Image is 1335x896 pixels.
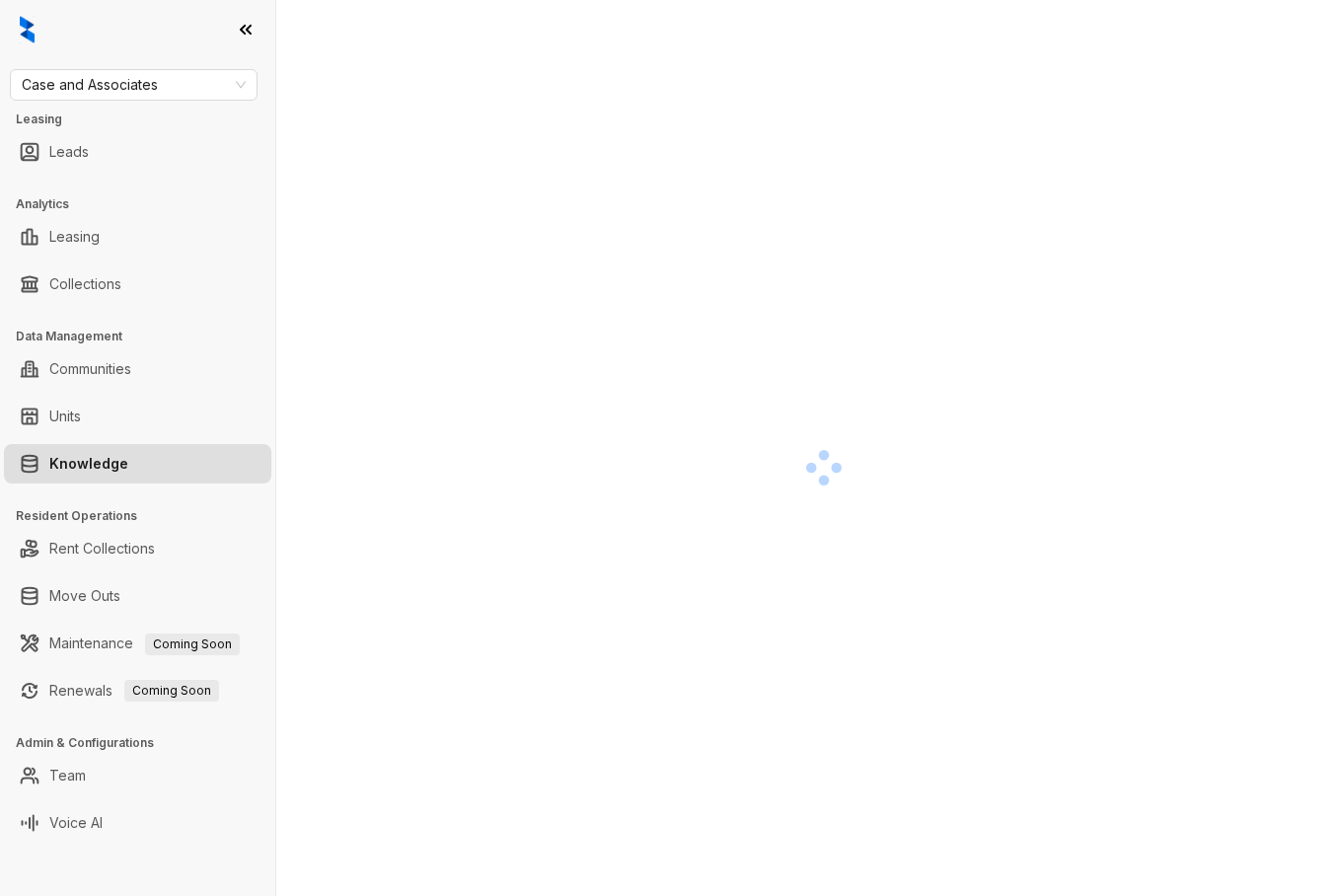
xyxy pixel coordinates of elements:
[20,16,35,43] img: logo
[49,217,100,257] a: Leasing
[49,349,131,389] a: Communities
[124,680,219,702] span: Coming Soon
[16,734,275,752] h3: Admin & Configurations
[4,624,271,663] li: Maintenance
[16,111,275,128] h3: Leasing
[4,217,271,257] li: Leasing
[4,397,271,436] li: Units
[4,756,271,795] li: Team
[4,349,271,389] li: Communities
[49,397,81,436] a: Units
[4,671,271,710] li: Renewals
[4,444,271,484] li: Knowledge
[49,671,219,710] a: RenewalsComing Soon
[49,803,103,843] a: Voice AI
[4,132,271,172] li: Leads
[4,803,271,843] li: Voice AI
[49,576,120,616] a: Move Outs
[4,576,271,616] li: Move Outs
[49,444,128,484] a: Knowledge
[4,529,271,568] li: Rent Collections
[49,756,86,795] a: Team
[49,529,155,568] a: Rent Collections
[49,264,121,304] a: Collections
[22,70,246,100] span: Case and Associates
[16,195,275,213] h3: Analytics
[16,328,275,345] h3: Data Management
[145,634,240,655] span: Coming Soon
[16,507,275,525] h3: Resident Operations
[4,264,271,304] li: Collections
[49,132,89,172] a: Leads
